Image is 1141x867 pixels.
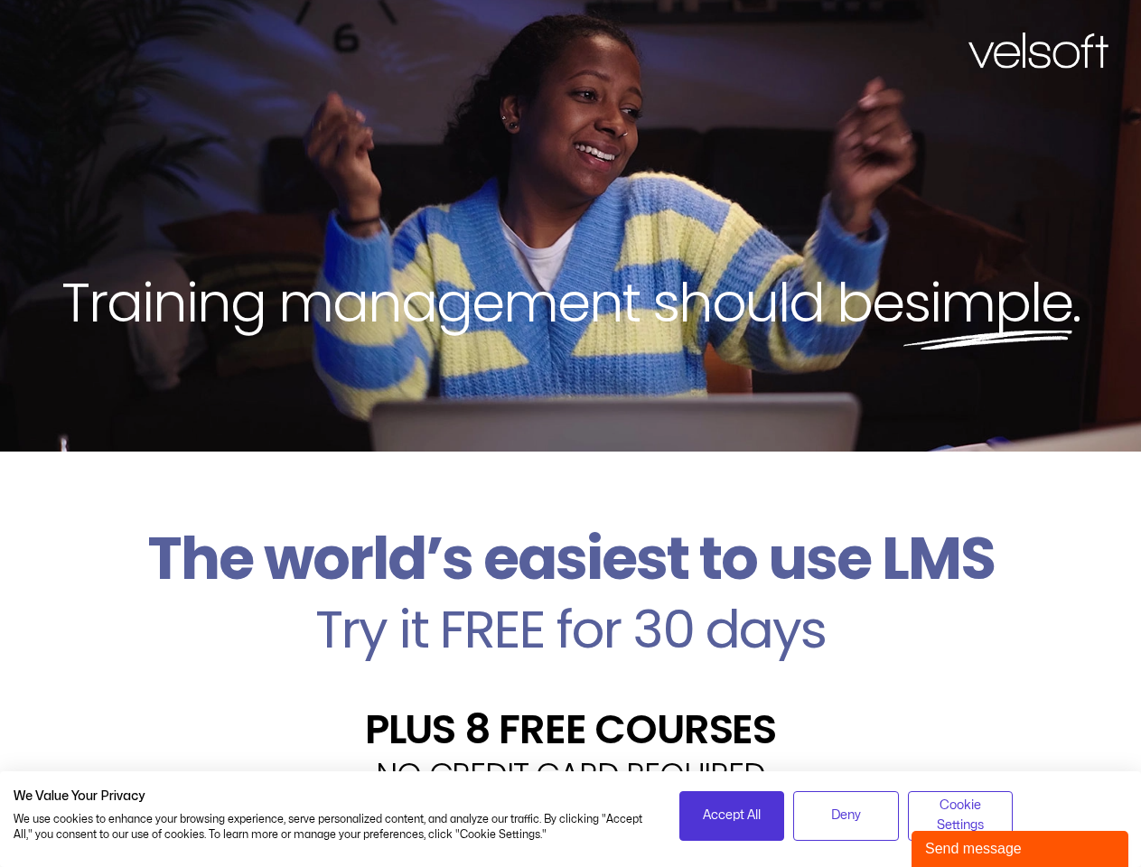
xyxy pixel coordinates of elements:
h2: We Value Your Privacy [14,788,652,805]
span: Accept All [703,806,761,825]
span: Deny [831,806,861,825]
span: simple [903,265,1072,340]
button: Accept all cookies [679,791,785,841]
span: Cookie Settings [920,796,1002,836]
button: Adjust cookie preferences [908,791,1014,841]
p: We use cookies to enhance your browsing experience, serve personalized content, and analyze our t... [14,812,652,843]
h2: The world’s easiest to use LMS [14,524,1127,594]
h2: PLUS 8 FREE COURSES [14,709,1127,750]
h2: Try it FREE for 30 days [14,603,1127,656]
h2: Training management should be . [33,267,1108,338]
button: Deny all cookies [793,791,899,841]
iframe: chat widget [912,827,1132,867]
